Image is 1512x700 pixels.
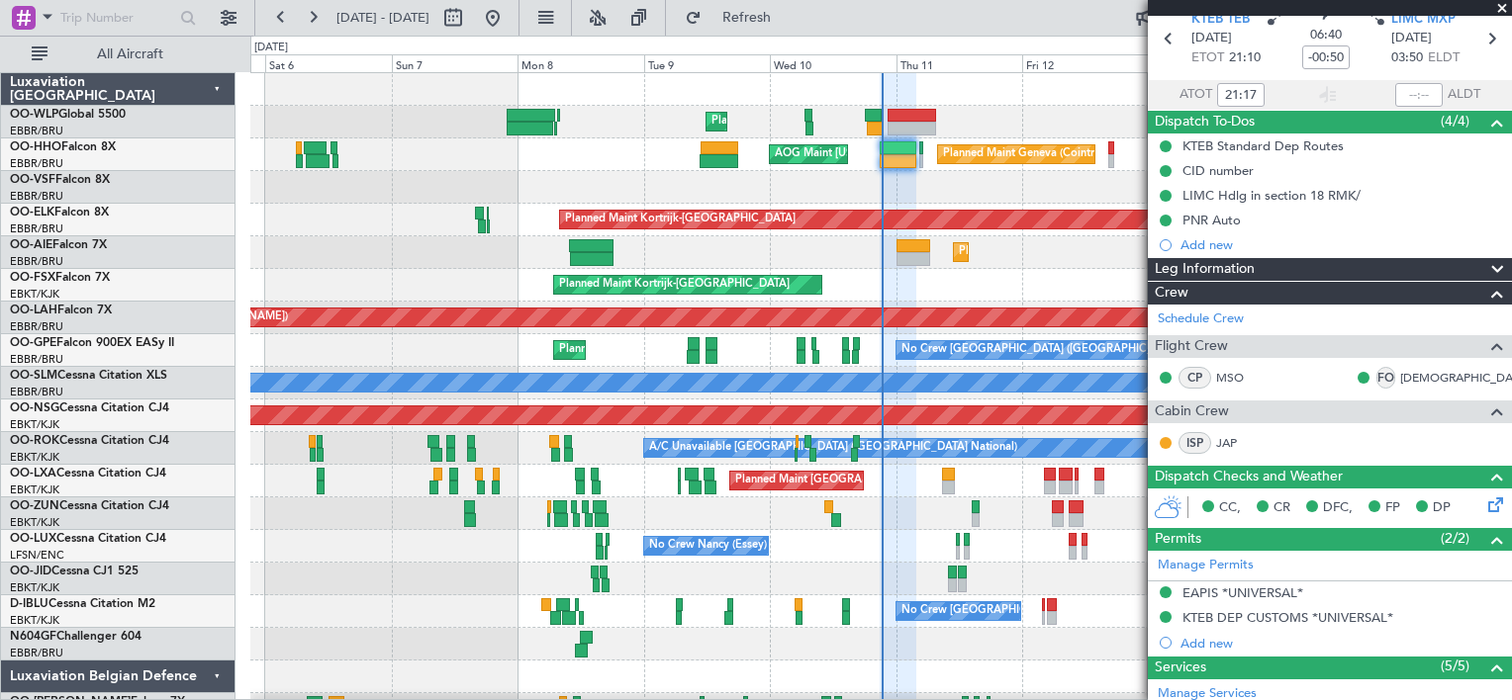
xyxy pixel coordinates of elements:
[1428,48,1460,68] span: ELDT
[1219,498,1241,518] span: CC,
[10,174,110,186] a: OO-VSFFalcon 8X
[10,598,48,610] span: D-IBLU
[22,39,215,70] button: All Aircraft
[10,385,63,399] a: EBBR/BRU
[60,3,174,33] input: Trip Number
[10,174,55,186] span: OO-VSF
[10,207,109,219] a: OO-ELKFalcon 8X
[559,270,790,300] div: Planned Maint Kortrijk-[GEOGRAPHIC_DATA]
[10,450,59,465] a: EBKT/KJK
[10,566,139,577] a: OO-JIDCessna CJ1 525
[10,319,63,334] a: EBBR/BRU
[1216,369,1261,387] a: MSO
[1155,656,1206,679] span: Services
[10,370,57,382] span: OO-SLM
[254,40,288,56] div: [DATE]
[1182,137,1344,154] div: KTEB Standard Dep Routes
[735,466,1093,495] div: Planned Maint [GEOGRAPHIC_DATA] ([GEOGRAPHIC_DATA] National)
[1155,528,1201,551] span: Permits
[649,433,1017,463] div: A/C Unavailable [GEOGRAPHIC_DATA] ([GEOGRAPHIC_DATA] National)
[1180,85,1212,105] span: ATOT
[10,482,59,497] a: EBKT/KJK
[1158,556,1254,575] a: Manage Permits
[559,335,917,365] div: Planned Maint [GEOGRAPHIC_DATA] ([GEOGRAPHIC_DATA] National)
[10,272,110,284] a: OO-FSXFalcon 7X
[10,417,59,432] a: EBKT/KJK
[10,156,63,171] a: EBBR/BRU
[1155,282,1188,305] span: Crew
[1323,498,1353,518] span: DFC,
[1441,528,1469,549] span: (2/2)
[10,598,155,610] a: D-IBLUCessna Citation M2
[1229,48,1261,68] span: 21:10
[10,631,56,643] span: N604GF
[943,139,1106,169] div: Planned Maint Geneva (Cointrin)
[1182,162,1254,179] div: CID number
[1181,635,1502,652] div: Add new
[10,468,56,480] span: OO-LXA
[1217,83,1265,107] input: --:--
[1181,236,1502,253] div: Add new
[1191,48,1224,68] span: ETOT
[1182,212,1241,228] div: PNR Auto
[10,272,55,284] span: OO-FSX
[565,205,796,234] div: Planned Maint Kortrijk-[GEOGRAPHIC_DATA]
[1391,48,1423,68] span: 03:50
[10,189,63,204] a: EBBR/BRU
[10,337,174,349] a: OO-GPEFalcon 900EX EASy II
[10,141,61,153] span: OO-HHO
[10,207,54,219] span: OO-ELK
[10,566,51,577] span: OO-JID
[770,54,896,72] div: Wed 10
[1179,432,1211,454] div: ISP
[1179,367,1211,389] div: CP
[10,500,59,512] span: OO-ZUN
[711,107,814,136] div: Planned Maint Liege
[1155,111,1255,133] span: Dispatch To-Dos
[10,352,63,367] a: EBBR/BRU
[10,109,126,121] a: OO-WLPGlobal 5500
[1182,584,1303,601] div: EAPIS *UNIVERSAL*
[518,54,643,72] div: Mon 8
[1155,466,1343,488] span: Dispatch Checks and Weather
[10,435,169,447] a: OO-ROKCessna Citation CJ4
[1310,26,1342,45] span: 06:40
[10,402,59,414] span: OO-NSG
[10,500,169,512] a: OO-ZUNCessna Citation CJ4
[10,402,169,414] a: OO-NSGCessna Citation CJ4
[1191,29,1232,48] span: [DATE]
[10,515,59,530] a: EBKT/KJK
[10,580,59,595] a: EBKT/KJK
[1391,10,1456,30] span: LIMC MXP
[1158,309,1244,329] a: Schedule Crew
[10,613,59,628] a: EBKT/KJK
[1182,187,1361,204] div: LIMC Hdlg in section 18 RMK/
[265,54,391,72] div: Sat 6
[1395,83,1443,107] input: --:--
[10,239,107,251] a: OO-AIEFalcon 7X
[644,54,770,72] div: Tue 9
[10,631,142,643] a: N604GFChallenger 604
[1433,498,1451,518] span: DP
[10,109,58,121] span: OO-WLP
[10,533,56,545] span: OO-LUX
[1155,258,1255,281] span: Leg Information
[10,435,59,447] span: OO-ROK
[1391,29,1432,48] span: [DATE]
[706,11,789,25] span: Refresh
[1448,85,1480,105] span: ALDT
[1441,111,1469,131] span: (4/4)
[676,2,795,34] button: Refresh
[1155,400,1229,423] span: Cabin Crew
[897,54,1022,72] div: Thu 11
[10,141,116,153] a: OO-HHOFalcon 8X
[392,54,518,72] div: Sun 7
[10,239,52,251] span: OO-AIE
[901,596,1233,626] div: No Crew [GEOGRAPHIC_DATA] ([GEOGRAPHIC_DATA] National)
[10,370,167,382] a: OO-SLMCessna Citation XLS
[1022,54,1148,72] div: Fri 12
[1216,434,1261,452] a: JAP
[775,139,1014,169] div: AOG Maint [US_STATE] ([GEOGRAPHIC_DATA])
[1191,10,1250,30] span: KTEB TEB
[10,305,112,316] a: OO-LAHFalcon 7X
